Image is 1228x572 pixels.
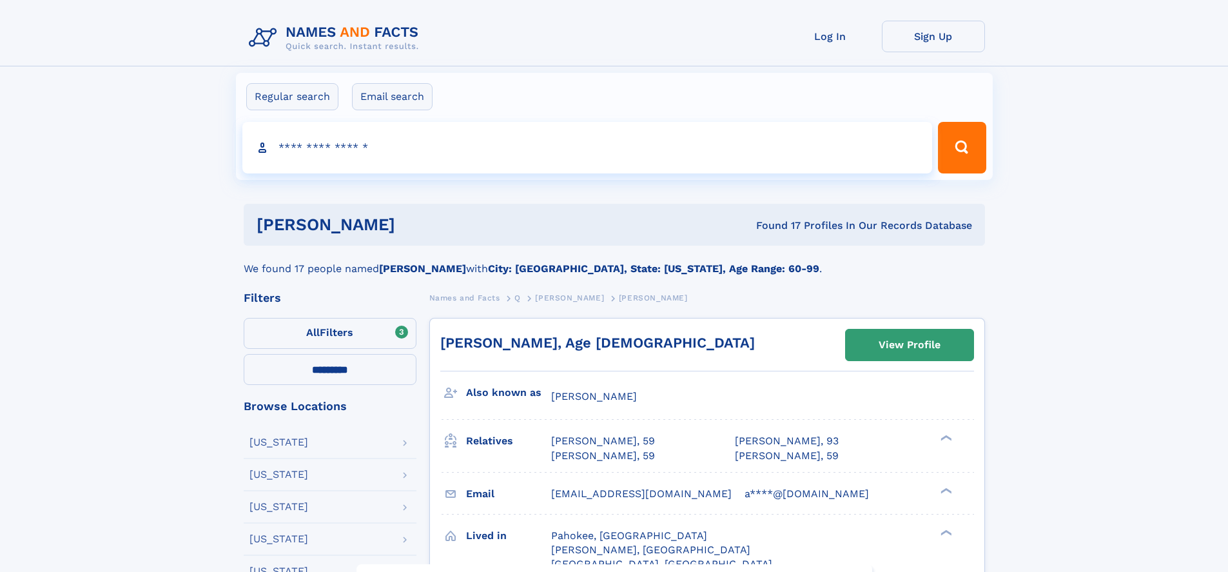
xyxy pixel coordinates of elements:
a: View Profile [846,330,973,360]
div: ❯ [937,486,953,495]
button: Search Button [938,122,986,173]
div: ❯ [937,528,953,537]
b: [PERSON_NAME] [379,262,466,275]
span: [EMAIL_ADDRESS][DOMAIN_NAME] [551,488,732,500]
span: [GEOGRAPHIC_DATA], [GEOGRAPHIC_DATA] [551,558,772,570]
b: City: [GEOGRAPHIC_DATA], State: [US_STATE], Age Range: 60-99 [488,262,819,275]
div: [US_STATE] [249,502,308,512]
span: [PERSON_NAME] [551,390,637,402]
label: Filters [244,318,416,349]
label: Email search [352,83,433,110]
a: [PERSON_NAME] [535,290,604,306]
div: [US_STATE] [249,534,308,544]
a: Q [514,290,521,306]
span: [PERSON_NAME] [535,293,604,302]
div: ❯ [937,434,953,442]
a: Sign Up [882,21,985,52]
input: search input [242,122,933,173]
img: Logo Names and Facts [244,21,429,55]
span: [PERSON_NAME], [GEOGRAPHIC_DATA] [551,544,750,556]
a: [PERSON_NAME], 59 [735,449,839,463]
h3: Also known as [466,382,551,404]
span: [PERSON_NAME] [619,293,688,302]
div: Browse Locations [244,400,416,412]
span: Q [514,293,521,302]
a: [PERSON_NAME], 59 [551,434,655,448]
a: Log In [779,21,882,52]
h3: Relatives [466,430,551,452]
div: [US_STATE] [249,437,308,448]
div: View Profile [879,330,940,360]
h1: [PERSON_NAME] [257,217,576,233]
a: [PERSON_NAME], Age [DEMOGRAPHIC_DATA] [440,335,755,351]
label: Regular search [246,83,338,110]
div: Filters [244,292,416,304]
h3: Lived in [466,525,551,547]
div: [US_STATE] [249,469,308,480]
div: Found 17 Profiles In Our Records Database [576,219,972,233]
a: Names and Facts [429,290,500,306]
span: Pahokee, [GEOGRAPHIC_DATA] [551,529,707,542]
span: All [306,326,320,339]
div: We found 17 people named with . [244,246,985,277]
h3: Email [466,483,551,505]
a: [PERSON_NAME], 93 [735,434,839,448]
a: [PERSON_NAME], 59 [551,449,655,463]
